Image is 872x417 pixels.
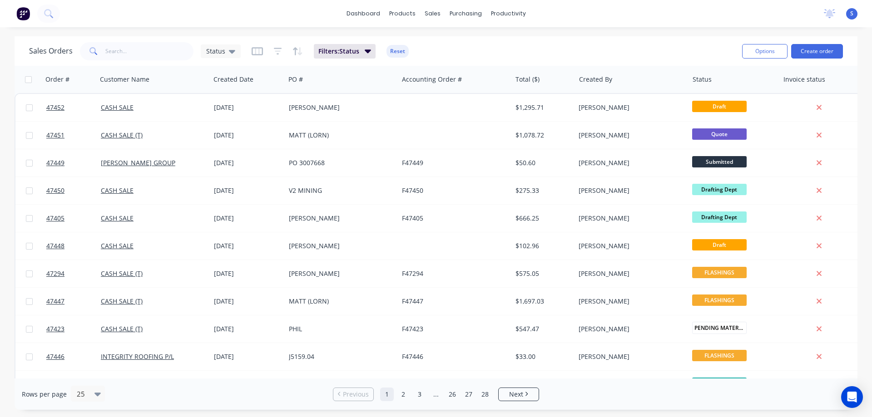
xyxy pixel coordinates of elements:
[446,388,459,401] a: Page 26
[402,297,503,306] div: F47447
[46,315,101,343] a: 47423
[46,205,101,232] a: 47405
[692,211,747,223] span: Drafting Dept
[46,269,64,278] span: 47294
[46,343,101,370] a: 47446
[289,269,390,278] div: [PERSON_NAME]
[289,214,390,223] div: [PERSON_NAME]
[45,75,69,84] div: Order #
[402,186,503,195] div: F47450
[214,214,282,223] div: [DATE]
[288,75,303,84] div: PO #
[841,386,863,408] div: Open Intercom Messenger
[692,378,747,389] span: Picked Up
[101,186,134,195] a: CASH SALE
[420,7,445,20] div: sales
[46,288,101,315] a: 47447
[579,158,679,167] div: [PERSON_NAME]
[46,214,64,223] span: 47405
[101,158,175,167] a: [PERSON_NAME] GROUP
[46,297,64,306] span: 47447
[46,131,64,140] span: 47451
[289,131,390,140] div: MATT (LORN)
[289,241,390,250] div: [PERSON_NAME]
[46,149,101,177] a: 47449
[214,186,282,195] div: [DATE]
[101,241,134,250] a: CASH SALE
[29,47,73,55] h1: Sales Orders
[692,239,747,250] span: Draft
[429,388,443,401] a: Jump forward
[101,103,134,112] a: CASH SALE
[46,324,64,334] span: 47423
[46,371,101,398] a: 47351
[46,177,101,204] a: 47450
[579,214,679,223] div: [PERSON_NAME]
[499,390,539,399] a: Next page
[333,390,373,399] a: Previous page
[402,75,462,84] div: Accounting Order #
[478,388,492,401] a: Page 28
[515,241,569,250] div: $102.96
[214,241,282,250] div: [DATE]
[46,232,101,260] a: 47448
[214,131,282,140] div: [DATE]
[214,269,282,278] div: [DATE]
[579,269,679,278] div: [PERSON_NAME]
[509,390,523,399] span: Next
[46,103,64,112] span: 47452
[101,131,143,139] a: CASH SALE (T)
[402,352,503,361] div: F47446
[692,322,747,334] span: PENDING MATERIA...
[692,267,747,278] span: FLASHINGS
[105,42,194,60] input: Search...
[46,122,101,149] a: 47451
[214,103,282,112] div: [DATE]
[289,158,390,167] div: PO 3007668
[289,186,390,195] div: V2 MINING
[402,324,503,334] div: F47423
[692,156,747,167] span: Submitted
[515,186,569,195] div: $275.33
[515,131,569,140] div: $1,078.72
[214,352,282,361] div: [DATE]
[46,241,64,250] span: 47448
[396,388,410,401] a: Page 2
[214,158,282,167] div: [DATE]
[214,324,282,334] div: [DATE]
[791,44,843,59] button: Create order
[783,75,825,84] div: Invoice status
[692,294,747,306] span: FLASHINGS
[206,46,225,56] span: Status
[692,350,747,361] span: FLASHINGS
[413,388,426,401] a: Page 3
[46,94,101,121] a: 47452
[462,388,476,401] a: Page 27
[579,324,679,334] div: [PERSON_NAME]
[329,388,543,401] ul: Pagination
[318,47,359,56] span: Filters: Status
[445,7,486,20] div: purchasing
[515,324,569,334] div: $547.47
[101,297,143,305] a: CASH SALE (T)
[101,352,174,361] a: INTEGRITY ROOFING P/L
[46,158,64,167] span: 47449
[692,184,747,195] span: Drafting Dept
[46,186,64,195] span: 47450
[16,7,30,20] img: Factory
[515,269,569,278] div: $575.05
[402,158,503,167] div: F47449
[213,75,253,84] div: Created Date
[515,75,540,84] div: Total ($)
[579,186,679,195] div: [PERSON_NAME]
[46,260,101,287] a: 47294
[22,390,67,399] span: Rows per page
[692,128,747,140] span: Quote
[850,10,853,18] span: S
[214,297,282,306] div: [DATE]
[692,101,747,112] span: Draft
[314,44,376,59] button: Filters:Status
[515,158,569,167] div: $50.60
[579,103,679,112] div: [PERSON_NAME]
[402,214,503,223] div: F47405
